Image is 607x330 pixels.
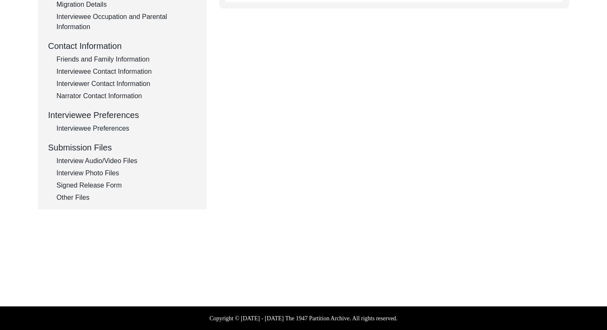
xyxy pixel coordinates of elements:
div: Interviewer Contact Information [56,79,196,89]
label: Copyright © [DATE] - [DATE] The 1947 Partition Archive. All rights reserved. [209,314,398,323]
div: Interview Audio/Video Files [56,156,196,166]
div: Narrator Contact Information [56,91,196,101]
div: Other Files [56,193,196,203]
div: Contact Information [48,40,196,52]
div: Friends and Family Information [56,54,196,64]
div: Interviewee Preferences [56,123,196,134]
div: Interview Photo Files [56,168,196,178]
div: Interviewee Contact Information [56,67,196,77]
div: Signed Release Form [56,180,196,190]
div: Interviewee Preferences [48,109,196,121]
div: Interviewee Occupation and Parental Information [56,12,196,32]
div: Submission Files [48,141,196,154]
